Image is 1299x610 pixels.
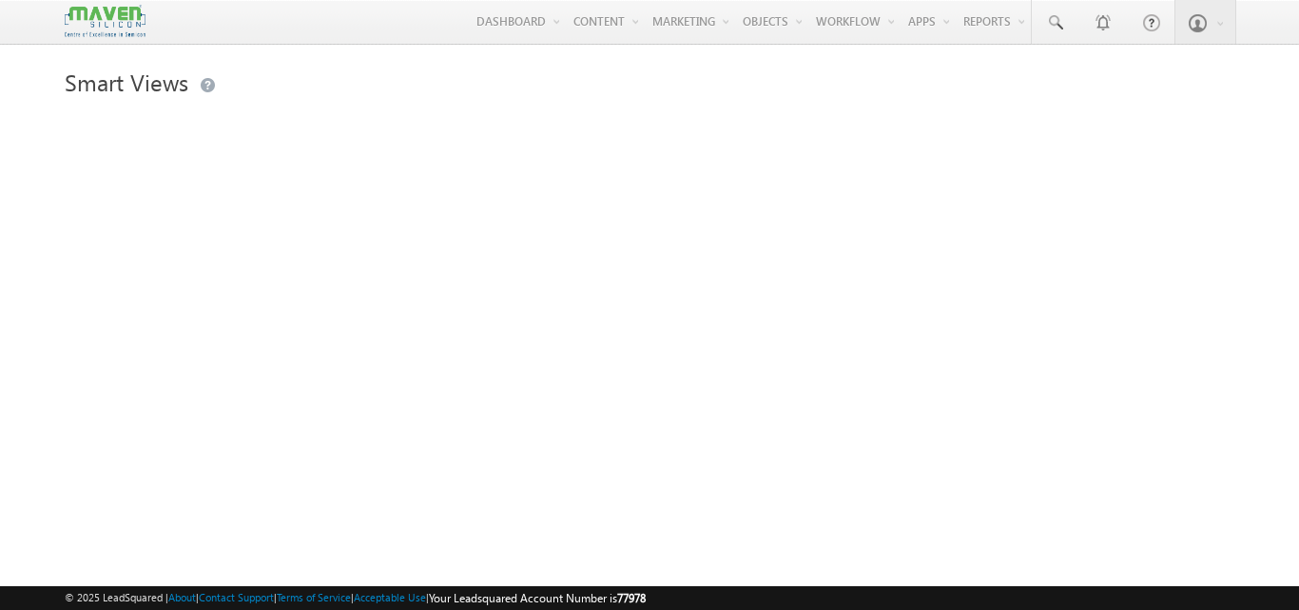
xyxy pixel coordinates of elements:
img: Custom Logo [65,5,145,38]
span: Your Leadsquared Account Number is [429,591,646,605]
span: 77978 [617,591,646,605]
a: Terms of Service [277,591,351,603]
a: About [168,591,196,603]
a: Contact Support [199,591,274,603]
span: © 2025 LeadSquared | | | | | [65,589,646,607]
a: Acceptable Use [354,591,426,603]
span: Smart Views [65,67,188,97]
